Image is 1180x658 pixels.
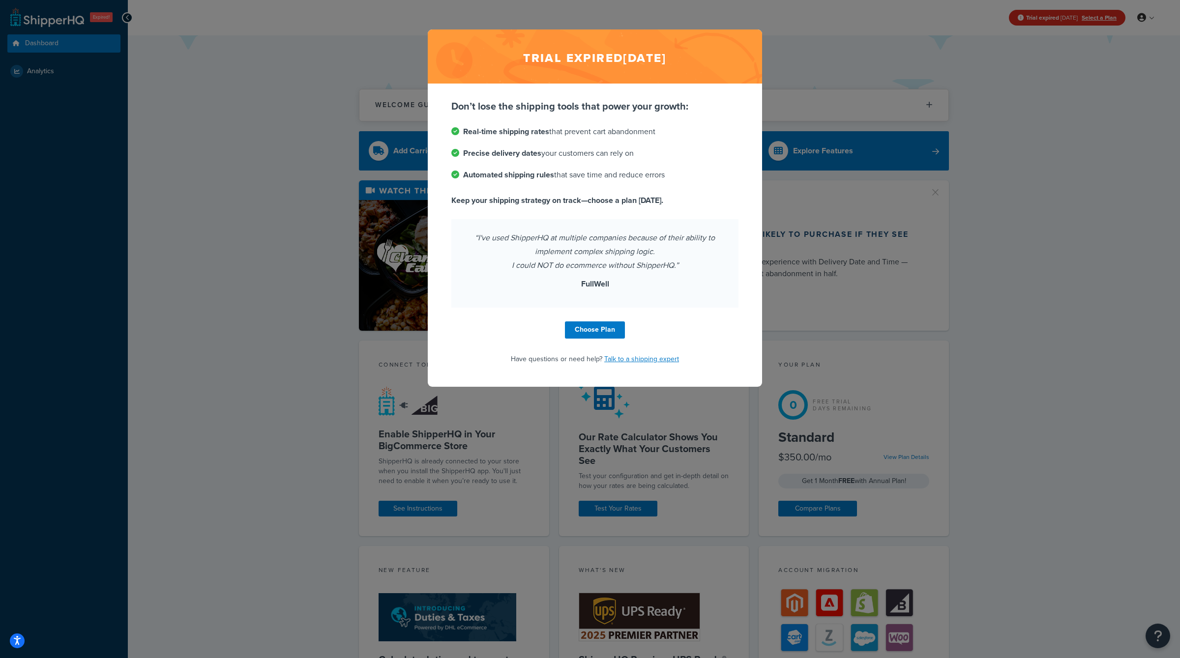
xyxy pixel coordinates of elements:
[604,354,679,364] a: Talk to a shipping expert
[463,277,727,291] p: FullWell
[451,146,738,160] li: your customers can rely on
[463,126,549,137] strong: Real-time shipping rates
[451,194,738,207] p: Keep your shipping strategy on track—choose a plan [DATE].
[463,231,727,272] p: “I've used ShipperHQ at multiple companies because of their ability to implement complex shipping...
[451,168,738,182] li: that save time and reduce errors
[451,99,738,113] p: Don’t lose the shipping tools that power your growth:
[463,169,554,180] strong: Automated shipping rules
[451,125,738,139] li: that prevent cart abandonment
[565,321,625,339] a: Choose Plan
[451,352,738,366] p: Have questions or need help?
[428,29,762,84] h2: Trial expired [DATE]
[463,147,541,159] strong: Precise delivery dates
